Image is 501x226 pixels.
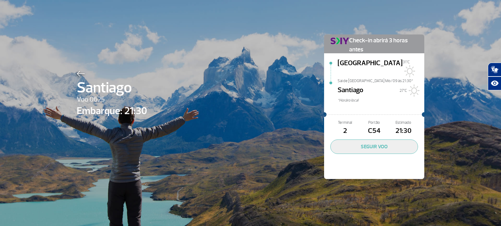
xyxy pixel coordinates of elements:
span: C54 [359,126,389,136]
span: 31°C [403,60,410,65]
div: Plugin de acessibilidade da Hand Talk. [488,63,501,90]
span: 2 [330,126,359,136]
img: Sol [407,84,420,97]
button: SEGUIR VOO [330,139,418,154]
span: *Horáro local [338,97,424,103]
span: Portão [359,120,389,126]
span: 21:30 [389,126,418,136]
span: Embarque: 21:30 [77,103,147,118]
button: Abrir tradutor de língua de sinais. [488,63,501,76]
span: Terminal [330,120,359,126]
span: 27°C [400,88,407,93]
span: [GEOGRAPHIC_DATA] [338,58,403,78]
span: Santiago [338,85,363,97]
img: Sol [403,65,415,77]
span: Santiago [77,76,147,99]
span: Estimado [389,120,418,126]
span: Sai de [GEOGRAPHIC_DATA] Mo/09 às 21:30* [338,78,424,82]
span: Check-in abrirá 3 horas antes [349,34,418,54]
span: Voo 0625 [77,94,147,105]
button: Abrir recursos assistivos. [488,76,501,90]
